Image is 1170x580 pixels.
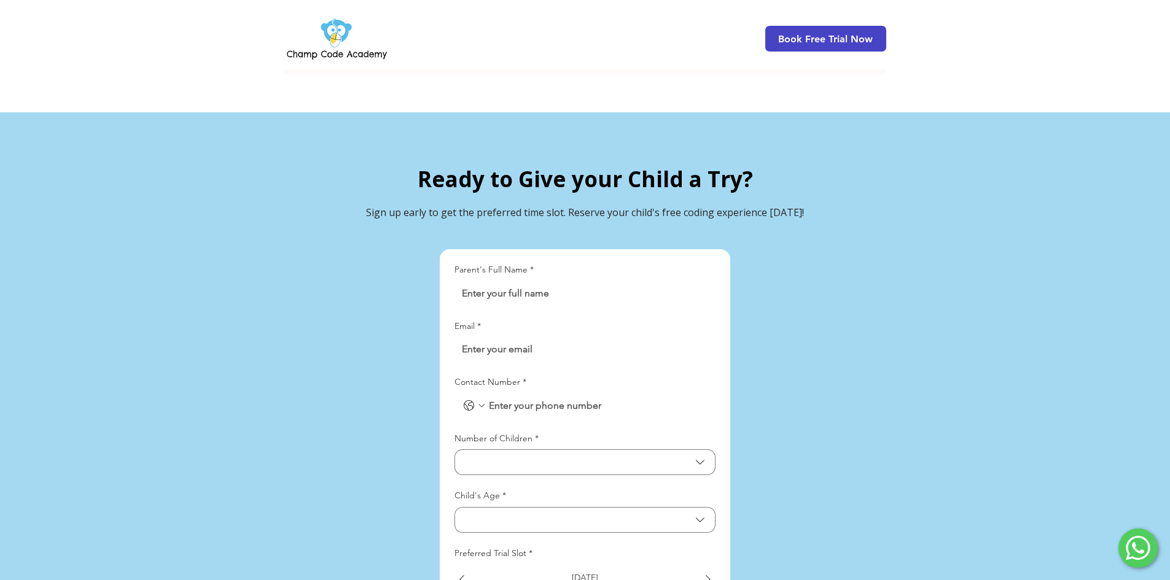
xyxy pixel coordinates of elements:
label: Email [454,320,481,333]
div: required [454,449,716,475]
span: Book Free Trial Now [778,33,873,45]
input: Contact Number. Phone [486,393,708,418]
label: Contact Number [454,376,526,389]
button: Contact Number. Phone. Select a country code [462,398,486,413]
button: Number of Children [454,449,716,475]
div: Number of Children [454,433,539,445]
button: Child's Age [454,507,716,533]
input: Email [454,337,708,362]
input: Parent's Full Name [454,281,708,306]
span: Ready to Give your Child a Try? [418,164,753,193]
img: Champ Code Academy Logo PNG.png [284,15,389,63]
span: Sign up early to get the preferred time slot. Reserve your child's free coding experience [DATE]! [366,206,804,219]
div: Child's Age [454,490,506,502]
a: Book Free Trial Now [765,26,886,52]
div: Preferred Trial Slot [454,547,532,560]
label: Parent's Full Name [454,264,534,276]
div: required [454,507,716,533]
